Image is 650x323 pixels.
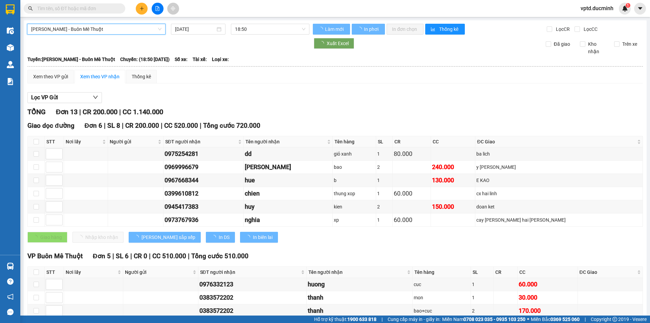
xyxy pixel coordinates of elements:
[518,267,578,278] th: CC
[377,216,391,224] div: 1
[72,232,124,243] button: Nhập kho nhận
[161,122,162,129] span: |
[27,252,83,260] span: VP Buôn Mê Thuột
[377,150,391,158] div: 1
[123,108,163,116] span: CC 1.140.000
[200,268,300,276] span: SĐT người nhận
[327,40,349,47] span: Xuất Excel
[164,187,244,200] td: 0399610812
[377,190,391,197] div: 1
[122,122,124,129] span: |
[245,215,331,225] div: nghia
[164,147,244,161] td: 0975254281
[134,252,147,260] span: CR 0
[7,78,14,85] img: solution-icon
[580,268,636,276] span: ĐC Giao
[244,161,333,174] td: tuan y wang
[476,163,642,171] div: y [PERSON_NAME]
[626,3,630,8] sup: 1
[125,268,191,276] span: Người gửi
[476,150,642,158] div: ba lich
[28,6,33,11] span: search
[307,304,413,318] td: thanh
[164,161,244,174] td: 0969996679
[414,281,470,288] div: cuc
[413,267,471,278] th: Tên hàng
[165,202,242,211] div: 0945417383
[193,56,207,63] span: Tài xế:
[7,263,14,270] img: warehouse-icon
[471,267,494,278] th: SL
[171,6,175,11] span: aim
[206,232,235,243] button: In DS
[325,25,345,33] span: Làm mới
[581,25,599,33] span: Lọc CC
[83,108,117,116] span: CR 200.000
[432,162,474,172] div: 240.000
[585,40,609,55] span: Kho nhận
[245,202,331,211] div: huy
[27,108,46,116] span: TỔNG
[199,306,306,316] div: 0383572202
[527,318,529,321] span: ⚪️
[104,122,106,129] span: |
[377,177,391,184] div: 1
[377,203,391,210] div: 2
[134,235,142,240] span: loading
[244,187,333,200] td: chien
[334,216,375,224] div: xp
[333,136,376,147] th: Tên hàng
[188,252,190,260] span: |
[432,176,474,185] div: 130.000
[85,122,103,129] span: Đơn 6
[308,268,406,276] span: Tên người nhận
[66,138,101,145] span: Nơi lấy
[334,163,375,171] div: bao
[245,162,331,172] div: [PERSON_NAME]
[130,252,132,260] span: |
[575,4,619,13] span: vptd.ducminh
[463,317,525,322] strong: 0708 023 035 - 0935 103 250
[165,189,242,198] div: 0399610812
[110,138,156,145] span: Người gửi
[476,216,642,224] div: cay [PERSON_NAME] hai [PERSON_NAME]
[531,316,580,323] span: Miền Bắc
[476,177,642,184] div: E KAO
[551,40,573,48] span: Đã giao
[165,215,242,225] div: 0973767936
[203,122,260,129] span: Tổng cước 720.000
[165,162,242,172] div: 0969996679
[152,3,164,15] button: file-add
[318,27,324,32] span: loading
[93,252,111,260] span: Đơn 5
[165,149,242,159] div: 0975254281
[245,149,331,159] div: dd
[393,136,431,147] th: CR
[7,44,14,51] img: warehouse-icon
[80,73,120,80] div: Xem theo VP nhận
[314,316,376,323] span: Hỗ trợ kỹ thuật:
[56,108,78,116] span: Đơn 13
[167,3,179,15] button: aim
[612,317,617,322] span: copyright
[212,56,229,63] span: Loại xe:
[307,291,413,304] td: thanh
[308,306,411,316] div: thanh
[93,95,98,100] span: down
[622,5,628,12] img: icon-new-feature
[627,3,629,8] span: 1
[634,3,646,15] button: caret-down
[27,57,115,62] b: Tuyến: [PERSON_NAME] - Buôn Mê Thuột
[116,252,129,260] span: SL 6
[7,309,14,315] span: message
[6,4,15,15] img: logo-vxr
[364,25,380,33] span: In phơi
[7,61,14,68] img: warehouse-icon
[585,316,586,323] span: |
[334,190,375,197] div: thung xop
[164,122,198,129] span: CC 520.000
[553,25,571,33] span: Lọc CR
[199,280,306,289] div: 0976332123
[308,280,411,289] div: huong
[164,214,244,227] td: 0973767936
